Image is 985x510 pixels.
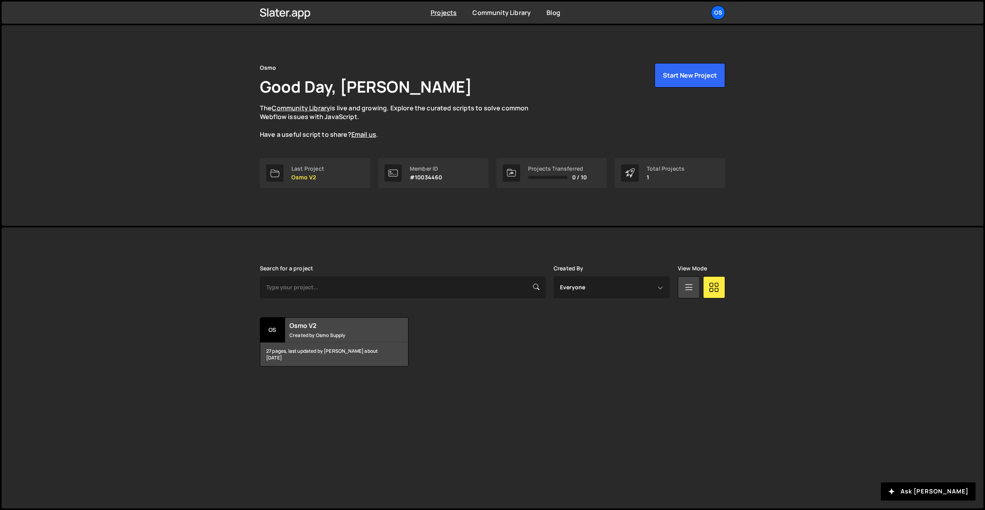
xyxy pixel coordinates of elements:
div: 27 pages, last updated by [PERSON_NAME] about [DATE] [260,342,408,366]
p: Osmo V2 [291,174,324,181]
button: Ask [PERSON_NAME] [881,482,976,501]
a: Projects [431,8,457,17]
div: Projects Transferred [528,166,587,172]
div: Last Project [291,166,324,172]
div: Os [260,318,285,342]
label: View Mode [678,265,707,272]
a: Email us [351,130,376,139]
h2: Osmo V2 [289,321,384,330]
a: Last Project Osmo V2 [260,158,370,188]
a: Os Osmo V2 Created by Osmo Supply 27 pages, last updated by [PERSON_NAME] about [DATE] [260,317,409,367]
div: Osmo [260,63,276,73]
a: Community Library [272,104,330,112]
a: Os [711,6,725,20]
label: Created By [554,265,584,272]
h1: Good Day, [PERSON_NAME] [260,76,472,97]
a: Community Library [472,8,531,17]
span: 0 / 10 [572,174,587,181]
p: 1 [647,174,685,181]
p: The is live and growing. Explore the curated scripts to solve common Webflow issues with JavaScri... [260,104,544,139]
div: Member ID [410,166,442,172]
input: Type your project... [260,276,546,298]
a: Blog [547,8,560,17]
label: Search for a project [260,265,313,272]
small: Created by Osmo Supply [289,332,384,339]
div: Total Projects [647,166,685,172]
button: Start New Project [655,63,725,87]
p: #10034460 [410,174,442,181]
